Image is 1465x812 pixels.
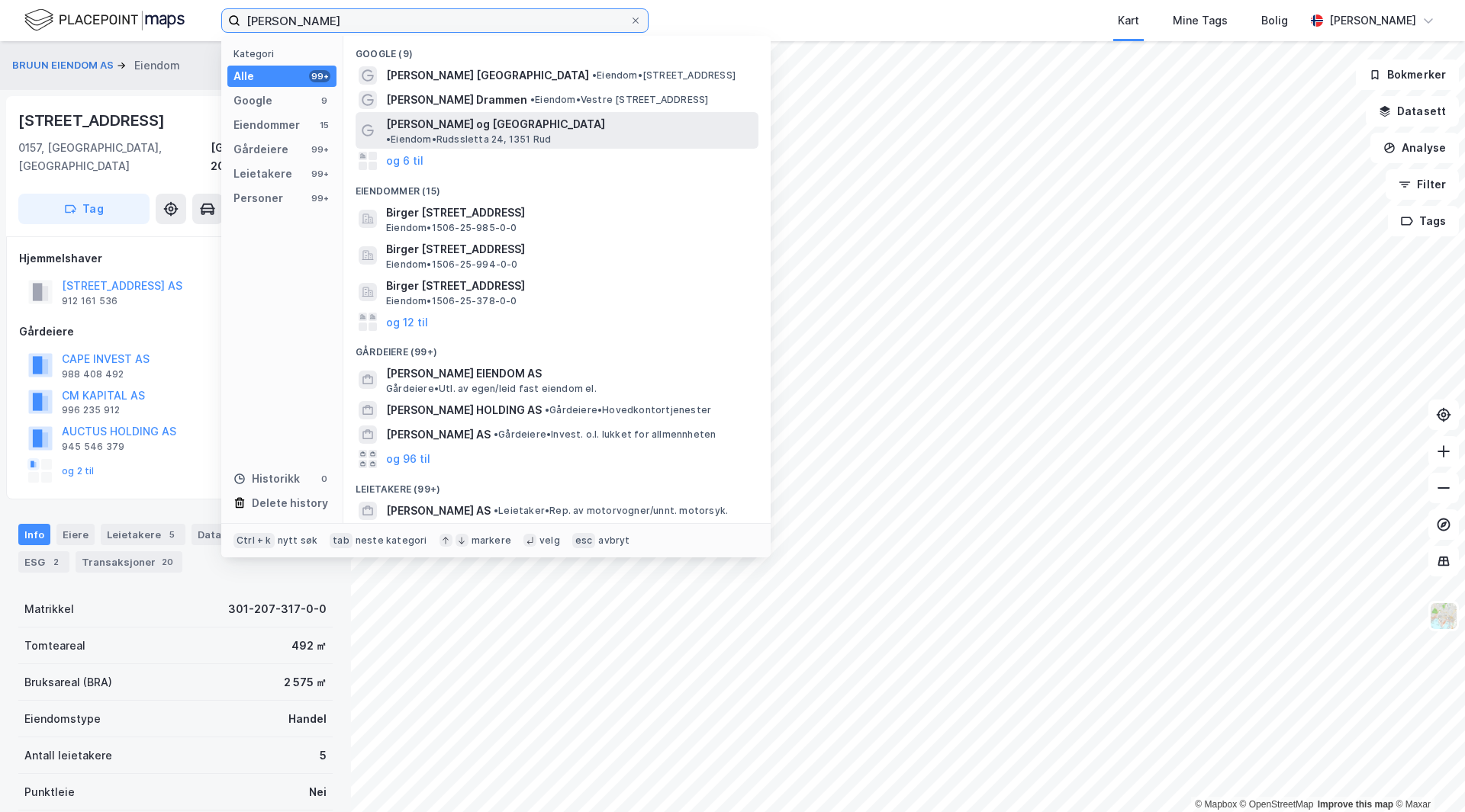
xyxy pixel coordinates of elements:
div: Antall leietakere [24,746,112,765]
span: Birger [STREET_ADDRESS] [386,277,752,295]
div: Alle [233,67,254,85]
span: • [592,69,597,81]
div: Google (9) [343,36,771,63]
div: Kart [1118,11,1139,30]
div: Personer [233,189,283,207]
div: 5 [320,746,327,765]
button: Bokmerker [1356,59,1459,90]
span: • [530,94,535,105]
a: Mapbox [1195,799,1237,810]
div: velg [539,534,560,547]
div: Punktleie [24,783,75,801]
div: 99+ [309,168,330,180]
button: og 96 til [386,450,430,468]
div: Tomteareal [24,637,85,655]
div: Matrikkel [24,600,74,618]
span: Birger [STREET_ADDRESS] [386,204,752,222]
div: 9 [318,95,330,107]
div: 945 546 379 [62,441,124,453]
div: Eiere [56,524,95,545]
div: [GEOGRAPHIC_DATA], 207/317 [211,139,333,175]
button: Tags [1388,206,1459,236]
div: avbryt [598,534,629,547]
div: Eiendommer (15) [343,173,771,201]
span: Gårdeiere • Invest. o.l. lukket for allmennheten [494,428,716,441]
div: Leietakere [101,524,185,545]
button: Analyse [1370,133,1459,163]
div: Mine Tags [1173,11,1228,30]
span: Eiendom • 1506-25-994-0-0 [386,258,518,271]
span: [PERSON_NAME] Drammen [386,91,527,109]
div: Delete history [252,494,328,512]
img: logo.f888ab2527a4732fd821a326f86c7f29.svg [24,7,185,34]
span: • [386,133,391,145]
div: markere [472,534,511,547]
span: • [494,428,498,440]
span: Gårdeiere • Hovedkontortjenester [545,404,711,416]
a: OpenStreetMap [1240,799,1314,810]
div: Kategori [233,48,336,59]
div: [PERSON_NAME] [1329,11,1416,30]
span: Gårdeiere • Utl. av egen/leid fast eiendom el. [386,383,597,395]
div: Bruksareal (BRA) [24,673,112,692]
div: Gårdeiere (99+) [343,334,771,361]
div: 0157, [GEOGRAPHIC_DATA], [GEOGRAPHIC_DATA] [18,139,211,175]
span: Leietaker • Rep. av motorvogner/unnt. motorsyk. [494,505,728,517]
div: Hjemmelshaver [19,249,332,268]
div: Eiendommer [233,116,300,134]
span: Eiendom • 1506-25-985-0-0 [386,222,517,234]
div: Google [233,91,272,110]
span: [PERSON_NAME] AS [386,425,491,444]
span: Eiendom • Vestre [STREET_ADDRESS] [530,94,708,106]
span: • [545,404,549,416]
button: og 6 til [386,152,423,170]
span: Eiendom • Rudssletta 24, 1351 Rud [386,133,551,146]
div: Leietakere (99+) [343,471,771,499]
button: Datasett [1366,96,1459,127]
div: Eiendomstype [24,710,101,728]
div: 99+ [309,70,330,82]
img: Z [1429,602,1458,631]
button: Tag [18,194,150,224]
a: Improve this map [1318,799,1393,810]
div: 492 ㎡ [291,637,327,655]
div: neste kategori [356,534,427,547]
div: tab [330,533,353,548]
div: 15 [318,119,330,131]
div: 996 235 912 [62,404,120,416]
span: [PERSON_NAME] [GEOGRAPHIC_DATA] [386,66,589,85]
span: [PERSON_NAME] AS [386,502,491,520]
button: og 12 til [386,313,428,331]
span: [PERSON_NAME] HOLDING AS [386,401,542,419]
div: 301-207-317-0-0 [228,600,327,618]
div: Info [18,524,50,545]
div: Kontrollprogram for chat [1389,739,1465,812]
div: Bolig [1261,11,1288,30]
div: Gårdeiere [19,323,332,341]
div: 5 [164,527,179,542]
div: nytt søk [278,534,318,547]
div: Handel [288,710,327,728]
div: 2 [48,554,63,570]
div: Ctrl + k [233,533,275,548]
div: Gårdeiere [233,140,288,159]
div: Datasett [192,524,267,545]
span: Eiendom • 1506-25-378-0-0 [386,295,517,307]
span: [PERSON_NAME] EIENDOM AS [386,364,752,383]
div: 912 161 536 [62,295,118,307]
span: • [494,505,498,516]
input: Søk på adresse, matrikkel, gårdeiere, leietakere eller personer [240,9,629,32]
div: Eiendom [134,56,180,75]
div: ESG [18,551,69,573]
span: [PERSON_NAME] og [GEOGRAPHIC_DATA] [386,115,605,133]
div: Historikk [233,470,300,488]
div: 988 408 492 [62,368,124,380]
div: esc [572,533,596,548]
span: Eiendom • [STREET_ADDRESS] [592,69,736,82]
div: 2 575 ㎡ [284,673,327,692]
div: [STREET_ADDRESS] [18,108,168,133]
div: 0 [318,473,330,485]
div: 99+ [309,143,330,156]
button: Filter [1386,169,1459,200]
div: 99+ [309,192,330,204]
